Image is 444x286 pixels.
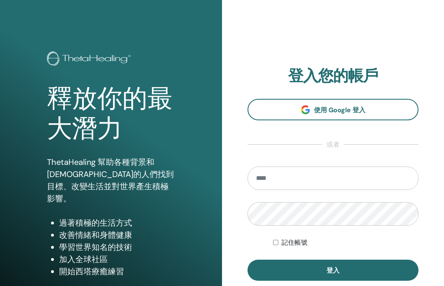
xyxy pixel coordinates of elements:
font: 開始西塔療癒練習 [59,266,124,277]
a: 使用 Google 登入 [248,99,418,120]
font: 過著積極的生活方式 [59,218,132,228]
font: 或者 [327,140,339,149]
font: 記住帳號 [282,239,307,246]
font: 登入 [327,266,339,275]
div: 無限期地保持我的身份驗證狀態或直到我手動註銷 [273,238,418,248]
font: 登入您的帳戶 [288,66,378,86]
font: 釋放你的最大潛力 [47,84,173,143]
font: 改善情緒和身體健康 [59,230,132,240]
font: 使用 Google 登入 [314,106,365,114]
font: 學習世界知名的技術 [59,242,132,252]
font: ThetaHealing 幫助各種背景和[DEMOGRAPHIC_DATA]的人們找到目標、改變生活並對世界產生積極影響。 [47,157,174,204]
button: 登入 [248,260,418,281]
font: 加入全球社區 [59,254,108,265]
